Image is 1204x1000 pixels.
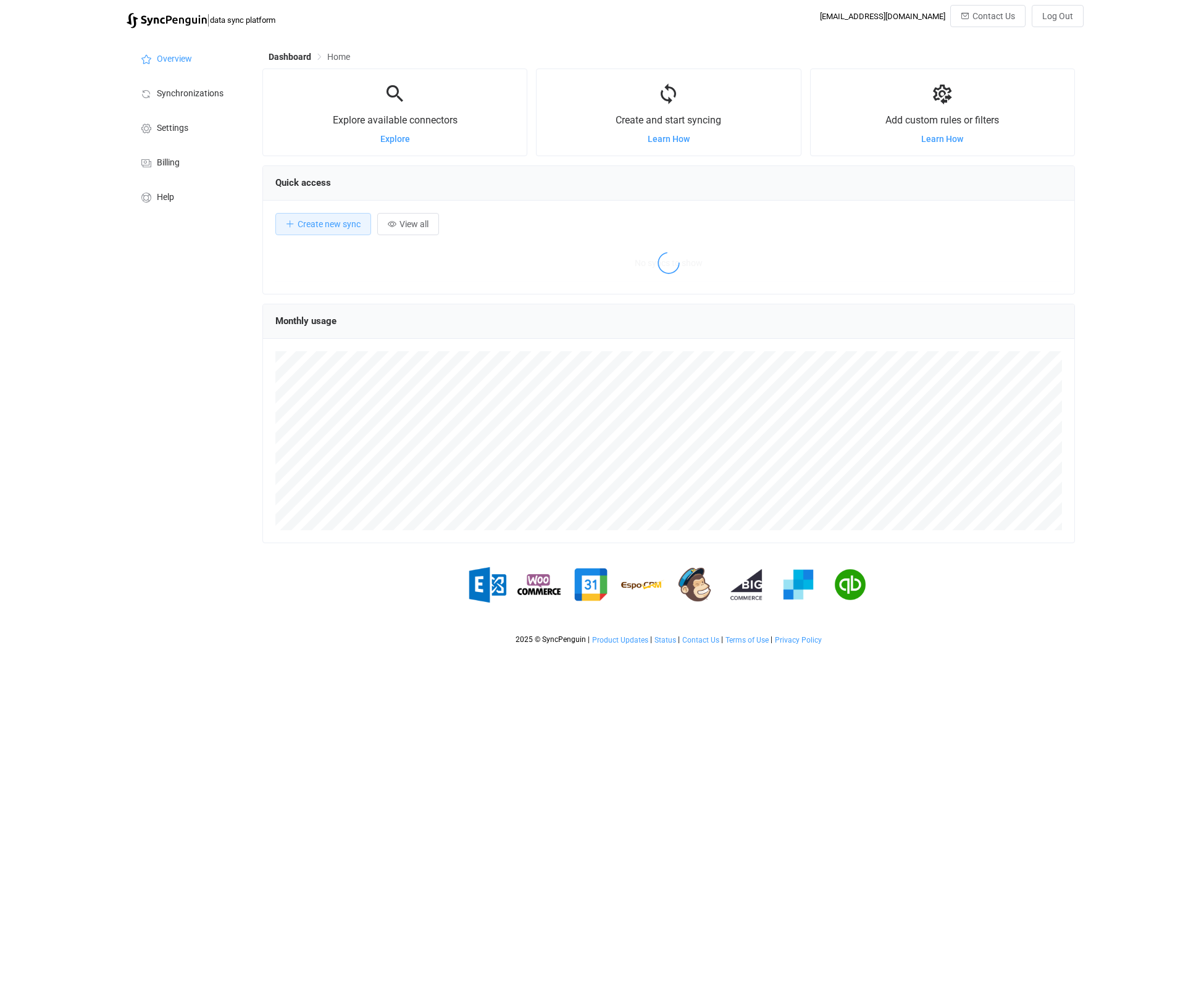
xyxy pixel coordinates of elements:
[972,11,1015,21] span: Contact Us
[269,52,350,61] div: Breadcrumb
[771,635,772,644] span: |
[157,123,188,133] span: Settings
[774,636,822,644] a: Privacy Policy
[399,219,429,229] span: View all
[616,114,721,126] span: Create and start syncing
[592,636,649,644] a: Product Updates
[725,636,769,644] span: Terms of Use
[157,89,224,99] span: Synchronizations
[569,563,612,606] img: google.png
[327,52,350,62] span: Home
[829,563,872,606] img: quickbooks.png
[885,114,999,126] span: Add custom rules or filters
[269,52,311,62] span: Dashboard
[210,15,275,25] span: data sync platform
[725,563,768,606] img: big-commerce.png
[127,75,250,110] a: Synchronizations
[377,213,439,235] button: View all
[682,636,719,644] span: Contact Us
[673,563,716,606] img: mailchimp.png
[682,636,720,644] a: Contact Us
[516,635,586,644] span: 2025 © SyncPenguin
[721,635,723,644] span: |
[275,213,371,235] button: Create new sync
[950,5,1026,27] button: Contact Us
[127,11,275,28] a: |data sync platform
[678,635,680,644] span: |
[275,177,331,188] span: Quick access
[650,635,652,644] span: |
[207,11,210,28] span: |
[621,563,664,606] img: espo-crm.png
[275,315,337,327] span: Monthly usage
[648,134,690,144] a: Learn How
[127,179,250,214] a: Help
[1032,5,1084,27] button: Log Out
[157,54,192,64] span: Overview
[775,636,822,644] span: Privacy Policy
[127,110,250,144] a: Settings
[127,41,250,75] a: Overview
[127,13,207,28] img: syncpenguin.svg
[380,134,410,144] a: Explore
[725,636,769,644] a: Terms of Use
[517,563,561,606] img: woo-commerce.png
[157,193,174,202] span: Help
[466,563,509,606] img: exchange.png
[820,12,945,21] div: [EMAIL_ADDRESS][DOMAIN_NAME]
[1042,11,1073,21] span: Log Out
[592,636,648,644] span: Product Updates
[333,114,458,126] span: Explore available connectors
[127,144,250,179] a: Billing
[777,563,820,606] img: sendgrid.png
[157,158,180,168] span: Billing
[298,219,361,229] span: Create new sync
[588,635,590,644] span: |
[921,134,963,144] a: Learn How
[654,636,677,644] a: Status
